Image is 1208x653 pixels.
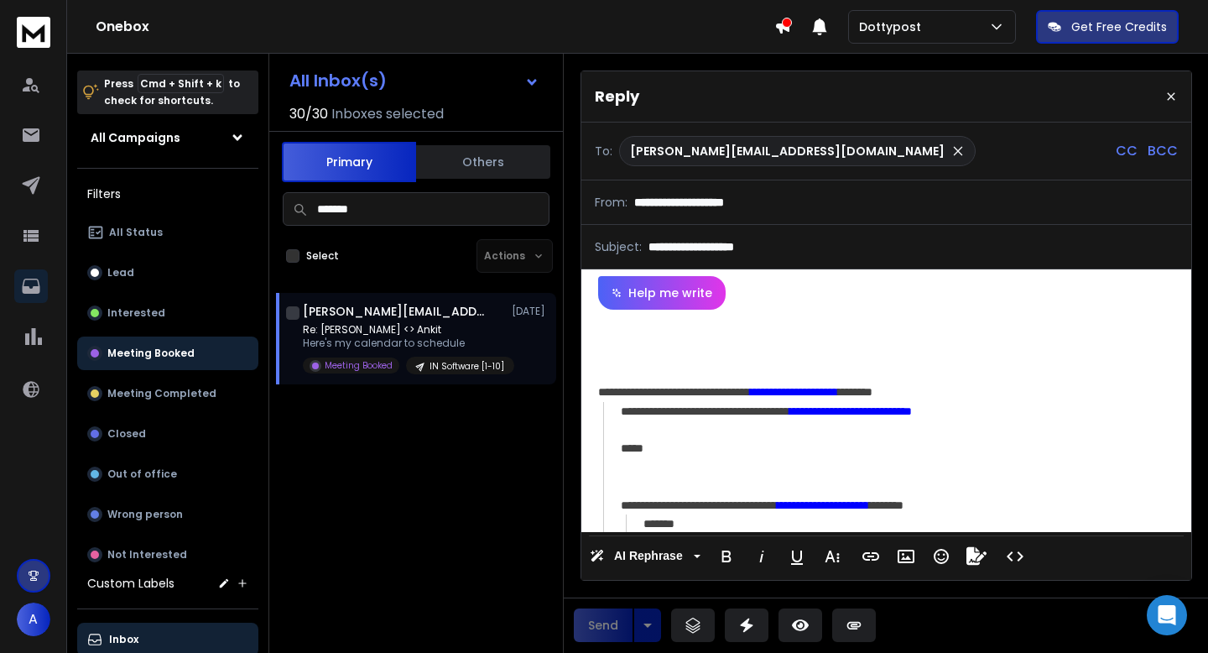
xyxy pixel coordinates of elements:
h1: [PERSON_NAME][EMAIL_ADDRESS][DOMAIN_NAME] [303,303,487,320]
p: To: [595,143,612,159]
p: [DATE] [512,305,549,318]
button: Closed [77,417,258,451]
h1: All Inbox(s) [289,72,387,89]
p: Press to check for shortcuts. [104,76,240,109]
p: Here's my calendar to schedule [303,337,504,350]
button: Italic (⌘I) [746,540,778,573]
button: Help me write [598,276,726,310]
p: Not Interested [107,548,187,562]
button: Others [416,144,550,180]
p: Inbox [109,633,138,646]
p: Meeting Booked [107,347,195,360]
button: Wrong person [77,498,258,531]
p: Re: [PERSON_NAME] <> Ankit [303,323,504,337]
p: CC [1116,141,1138,161]
h1: Onebox [96,17,774,37]
p: Lead [107,266,134,279]
button: AI Rephrase [586,540,704,573]
button: All Inbox(s) [276,64,553,97]
p: Meeting Booked [325,359,393,372]
h3: Filters [77,182,258,206]
span: Cmd + Shift + k [138,74,224,93]
button: Not Interested [77,538,258,572]
p: Closed [107,427,146,441]
h3: Custom Labels [87,575,174,592]
button: More Text [816,540,848,573]
button: Lead [77,256,258,290]
p: Meeting Completed [107,387,216,400]
h3: Inboxes selected [331,104,444,124]
p: [PERSON_NAME][EMAIL_ADDRESS][DOMAIN_NAME] [630,143,945,159]
button: Bold (⌘B) [711,540,742,573]
button: Meeting Completed [77,377,258,410]
span: 30 / 30 [289,104,328,124]
label: Select [306,249,339,263]
img: logo [17,17,50,48]
button: Primary [282,142,416,182]
button: Insert Image (⌘P) [890,540,922,573]
button: Meeting Booked [77,337,258,370]
p: Reply [595,85,639,108]
button: All Campaigns [77,121,258,154]
button: A [17,603,50,636]
p: Wrong person [107,508,183,521]
button: Insert Link (⌘K) [855,540,887,573]
span: AI Rephrase [611,549,686,563]
button: Emoticons [925,540,957,573]
p: IN Software [1-10] [430,360,504,373]
div: Open Intercom Messenger [1147,595,1187,635]
button: Signature [961,540,992,573]
p: Out of office [107,468,177,481]
h1: All Campaigns [91,129,180,146]
button: Code View [999,540,1031,573]
p: Get Free Credits [1071,18,1167,35]
p: From: [595,194,627,211]
p: Interested [107,306,165,320]
button: Interested [77,296,258,330]
button: Underline (⌘U) [781,540,813,573]
button: All Status [77,216,258,249]
p: BCC [1148,141,1178,161]
button: Out of office [77,457,258,491]
p: Subject: [595,238,642,255]
button: Get Free Credits [1036,10,1179,44]
p: All Status [109,226,163,239]
p: Dottypost [859,18,928,35]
